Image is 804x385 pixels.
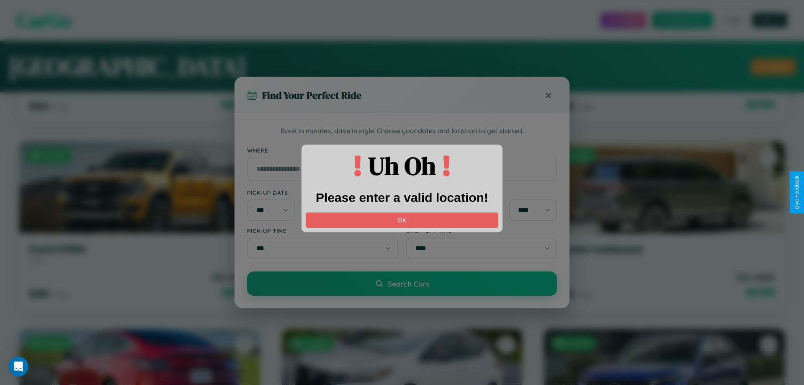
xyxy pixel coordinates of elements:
[406,227,557,234] label: Drop-off Time
[247,147,557,154] label: Where
[388,279,429,288] span: Search Cars
[406,189,557,196] label: Drop-off Date
[247,126,557,137] p: Book in minutes, drive in style. Choose your dates and location to get started.
[247,189,398,196] label: Pick-up Date
[262,88,361,102] h3: Find Your Perfect Ride
[247,227,398,234] label: Pick-up Time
